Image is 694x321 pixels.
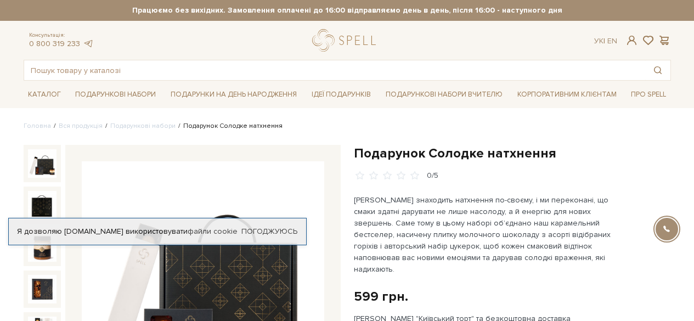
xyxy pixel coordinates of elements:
div: 0/5 [427,171,438,181]
span: Консультація: [29,32,94,39]
a: Про Spell [627,86,670,103]
p: [PERSON_NAME] знаходить натхнення по-своєму, і ми переконані, що смаки здатні дарувати не лише на... [354,194,611,275]
a: Подарунки на День народження [166,86,301,103]
a: Каталог [24,86,65,103]
div: 599 грн. [354,288,408,305]
div: Я дозволяю [DOMAIN_NAME] використовувати [9,227,306,236]
div: Ук [594,36,617,46]
a: Подарункові набори [110,122,176,130]
a: telegram [83,39,94,48]
li: Подарунок Солодке натхнення [176,121,283,131]
a: Вся продукція [59,122,103,130]
a: Подарункові набори [71,86,160,103]
a: En [607,36,617,46]
a: Корпоративним клієнтам [513,86,621,103]
a: logo [312,29,381,52]
a: файли cookie [188,227,238,236]
a: Погоджуюсь [241,227,297,236]
img: Подарунок Солодке натхнення [28,275,57,303]
h1: Подарунок Солодке натхнення [354,145,671,162]
img: Подарунок Солодке натхнення [28,233,57,261]
button: Пошук товару у каталозі [645,60,670,80]
a: Ідеї подарунків [307,86,375,103]
strong: Працюємо без вихідних. Замовлення оплачені до 16:00 відправляємо день в день, після 16:00 - насту... [24,5,671,15]
a: 0 800 319 233 [29,39,80,48]
img: Подарунок Солодке натхнення [28,149,57,178]
input: Пошук товару у каталозі [24,60,645,80]
a: Подарункові набори Вчителю [381,85,507,104]
img: Подарунок Солодке натхнення [28,191,57,219]
a: Головна [24,122,51,130]
span: | [603,36,605,46]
